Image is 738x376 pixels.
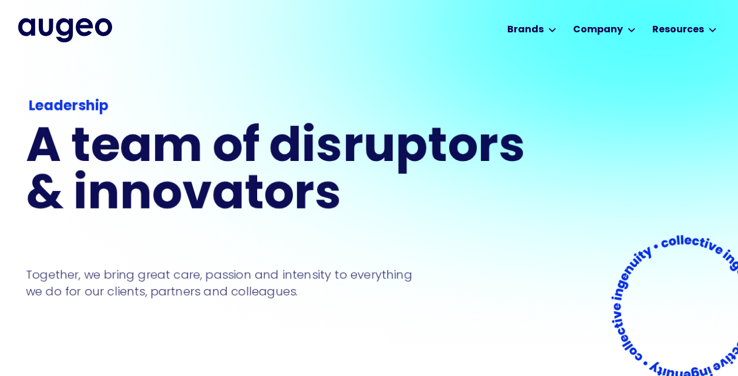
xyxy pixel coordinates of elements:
a: home [18,18,112,42]
div: Leadership [29,96,530,117]
img: Augeo's full logo in midnight blue. [18,18,112,42]
h1: A team of disruptors & innovators [26,125,533,220]
p: Together, we bring great care, passion and intensity to everything we do for our clients, partner... [26,267,430,300]
div: Company [573,23,623,37]
div: Resources [652,23,704,37]
div: Brands [507,23,544,37]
